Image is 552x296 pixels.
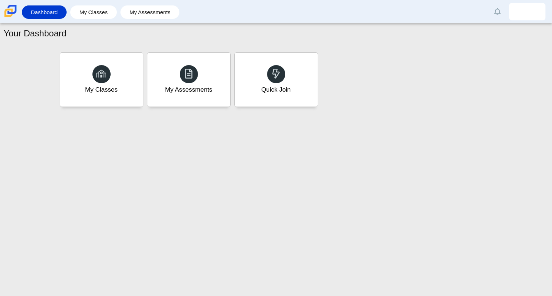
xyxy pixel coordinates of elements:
[60,52,143,107] a: My Classes
[234,52,318,107] a: Quick Join
[3,13,18,20] a: Carmen School of Science & Technology
[4,27,67,40] h1: Your Dashboard
[74,5,113,19] a: My Classes
[489,4,505,20] a: Alerts
[521,6,533,17] img: jeremiah.valadez.AsBTYY
[25,5,63,19] a: Dashboard
[147,52,231,107] a: My Assessments
[509,3,545,20] a: jeremiah.valadez.AsBTYY
[165,85,213,94] div: My Assessments
[261,85,291,94] div: Quick Join
[85,85,118,94] div: My Classes
[3,3,18,19] img: Carmen School of Science & Technology
[124,5,176,19] a: My Assessments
